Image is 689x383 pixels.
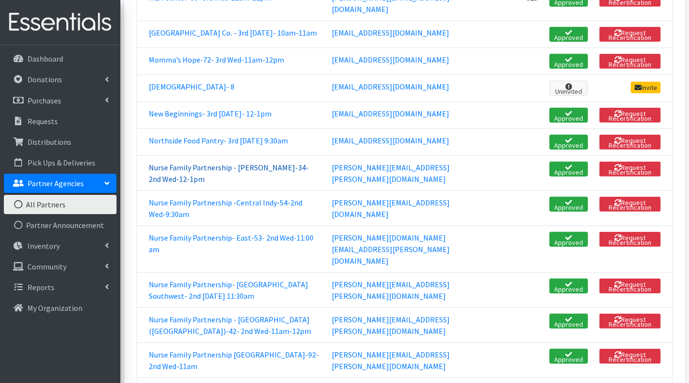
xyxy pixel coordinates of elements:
p: Dashboard [27,54,63,64]
span: Approved [549,279,588,294]
a: Momma’s Hope-72- 3rd Wed-11am-12pm [149,55,284,64]
span: Approved [549,314,588,329]
a: [EMAIL_ADDRESS][DOMAIN_NAME] [332,136,449,145]
p: Requests [27,116,58,126]
a: [EMAIL_ADDRESS][DOMAIN_NAME] [332,109,449,118]
button: Request Recertification [599,162,661,177]
span: Uninvited [549,81,588,96]
p: Pick Ups & Deliveries [27,158,95,167]
a: My Organization [4,298,117,318]
a: Donations [4,70,117,89]
p: Community [27,262,66,271]
span: Approved [549,162,588,177]
button: Request Recertification [599,135,661,150]
img: HumanEssentials [4,6,117,38]
a: [EMAIL_ADDRESS][DOMAIN_NAME] [332,28,449,38]
p: Inventory [27,241,60,251]
a: Nurse Family Partnership [GEOGRAPHIC_DATA]-92- 2nd Wed-11am [149,350,319,371]
a: Inventory [4,236,117,255]
a: Nurse Family Partnership- East-53- 2nd Wed-11:00 am [149,233,313,254]
button: Request Recertification [599,279,661,294]
span: Approved [549,54,588,69]
button: Request Recertification [599,314,661,329]
button: Request Recertification [599,197,661,212]
a: Northside Food Pantry- 3rd [DATE] 9:30am [149,136,288,145]
a: [PERSON_NAME][EMAIL_ADDRESS][PERSON_NAME][DOMAIN_NAME] [332,163,450,184]
a: Nurse Family Partnership - [GEOGRAPHIC_DATA] ([GEOGRAPHIC_DATA])-42- 2nd Wed-11am-12pm [149,315,311,336]
button: Request Recertification [599,108,661,123]
a: Pick Ups & Deliveries [4,153,117,172]
button: Request Recertification [599,232,661,247]
a: [PERSON_NAME][EMAIL_ADDRESS][DOMAIN_NAME] [332,198,450,219]
span: Approved [549,197,588,212]
button: Request Recertification [599,349,661,364]
span: Approved [549,232,588,247]
a: Requests [4,112,117,131]
p: Distributions [27,137,71,147]
a: [GEOGRAPHIC_DATA] Co. - 3rd [DATE]- 10am-11am [149,28,317,38]
a: Invite [631,82,661,93]
a: [EMAIL_ADDRESS][DOMAIN_NAME] [332,82,449,91]
a: Community [4,257,117,276]
a: Dashboard [4,49,117,68]
a: New Beginnings- 3rd [DATE]- 12-1pm [149,109,272,118]
p: Reports [27,282,54,292]
a: Nurse Family Partnership - [PERSON_NAME]-34-2nd Wed-12-1pm [149,163,309,184]
p: My Organization [27,303,82,313]
a: Reports [4,278,117,297]
a: [PERSON_NAME][DOMAIN_NAME][EMAIL_ADDRESS][PERSON_NAME][DOMAIN_NAME] [332,233,450,266]
a: Purchases [4,91,117,110]
button: Request Recertification [599,27,661,42]
p: Partner Agencies [27,179,84,188]
a: [PERSON_NAME][EMAIL_ADDRESS][PERSON_NAME][DOMAIN_NAME] [332,350,450,371]
span: Approved [549,135,588,150]
span: Approved [549,349,588,364]
a: [PERSON_NAME][EMAIL_ADDRESS][PERSON_NAME][DOMAIN_NAME] [332,315,450,336]
a: Nurse Family Partnership- [GEOGRAPHIC_DATA] Southwest- 2nd [DATE] 11:30am [149,280,308,301]
p: Donations [27,75,62,84]
a: Distributions [4,132,117,152]
a: Nurse Family Partnership -Central Indy-54-2nd Wed-9:30am [149,198,302,219]
a: Partner Agencies [4,174,117,193]
p: Purchases [27,96,61,105]
span: Approved [549,27,588,42]
a: [EMAIL_ADDRESS][DOMAIN_NAME] [332,55,449,64]
button: Request Recertification [599,54,661,69]
a: [PERSON_NAME][EMAIL_ADDRESS][PERSON_NAME][DOMAIN_NAME] [332,280,450,301]
a: Partner Announcement [4,216,117,235]
a: [DEMOGRAPHIC_DATA]- 8 [149,82,234,91]
span: Approved [549,108,588,123]
a: All Partners [4,195,117,214]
